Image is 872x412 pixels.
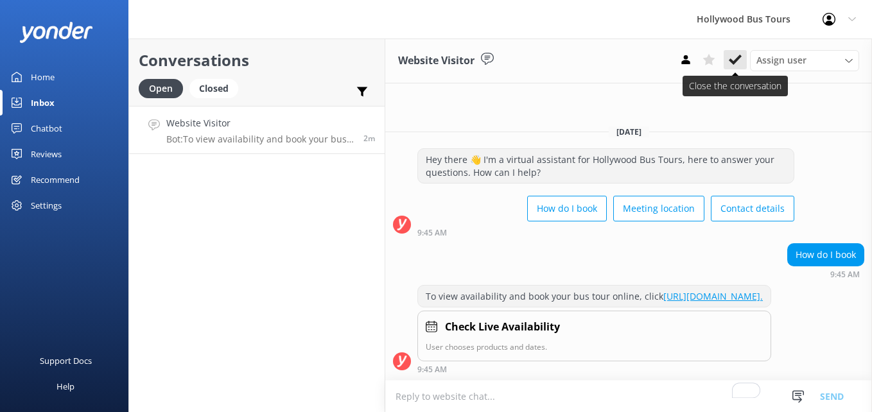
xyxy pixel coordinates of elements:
div: Support Docs [40,348,92,373]
div: Inbox [31,90,55,116]
span: Assign user [756,53,807,67]
div: Sep 07 2025 09:45am (UTC -07:00) America/Tijuana [417,365,771,373]
img: yonder-white-logo.png [19,22,93,43]
h2: Conversations [139,48,375,73]
h3: Website Visitor [398,53,475,69]
span: Sep 07 2025 09:45am (UTC -07:00) America/Tijuana [363,133,375,144]
div: Sep 07 2025 09:45am (UTC -07:00) America/Tijuana [787,270,864,279]
div: Reviews [31,141,62,167]
span: [DATE] [609,126,649,137]
a: Website VisitorBot:To view availability and book your bus tour online, click [URL][DOMAIN_NAME].2m [129,106,385,154]
button: Meeting location [613,196,704,221]
strong: 9:45 AM [417,366,447,373]
a: Open [139,81,189,95]
div: Settings [31,193,62,218]
a: [URL][DOMAIN_NAME]. [663,290,763,302]
div: Home [31,64,55,90]
div: Recommend [31,167,80,193]
strong: 9:45 AM [417,229,447,237]
p: User chooses products and dates. [426,341,763,353]
button: Contact details [711,196,794,221]
div: To view availability and book your bus tour online, click [418,286,771,307]
textarea: To enrich screen reader interactions, please activate Accessibility in Grammarly extension settings [385,381,872,412]
div: Open [139,79,183,98]
div: How do I book [788,244,864,266]
div: Sep 07 2025 09:45am (UTC -07:00) America/Tijuana [417,228,794,237]
div: Chatbot [31,116,62,141]
div: Closed [189,79,238,98]
h4: Website Visitor [166,116,354,130]
a: Closed [189,81,245,95]
div: Help [57,373,74,399]
strong: 9:45 AM [830,271,860,279]
div: Hey there 👋 I'm a virtual assistant for Hollywood Bus Tours, here to answer your questions. How c... [418,149,794,183]
h4: Check Live Availability [445,319,560,336]
button: How do I book [527,196,607,221]
div: Assign User [750,50,859,71]
p: Bot: To view availability and book your bus tour online, click [URL][DOMAIN_NAME]. [166,133,354,145]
